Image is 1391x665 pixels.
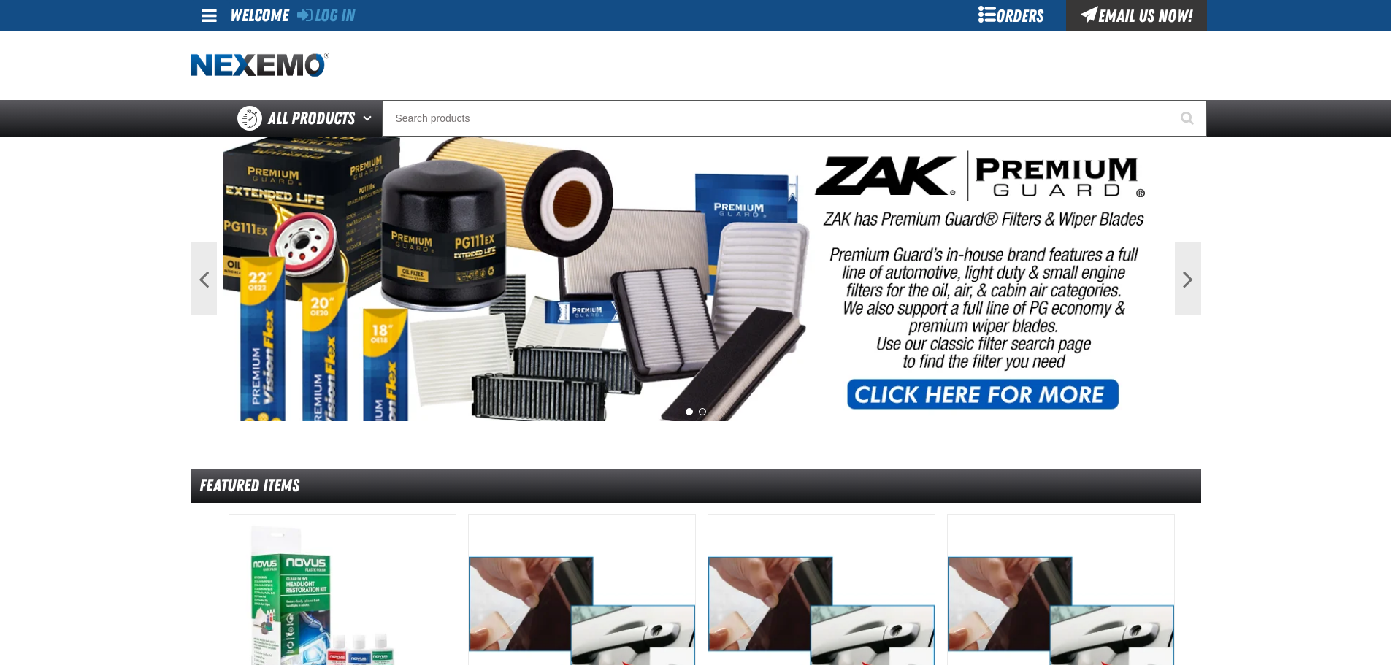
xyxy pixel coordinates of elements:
a: Log In [297,5,355,26]
button: Next [1175,242,1201,315]
img: PG Filters & Wipers [223,137,1169,421]
button: Start Searching [1170,100,1207,137]
span: All Products [268,105,355,131]
button: Previous [191,242,217,315]
button: 1 of 2 [686,408,693,415]
input: Search [382,100,1207,137]
button: 2 of 2 [699,408,706,415]
img: Nexemo logo [191,53,329,78]
div: Featured Items [191,469,1201,503]
button: Open All Products pages [358,100,382,137]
